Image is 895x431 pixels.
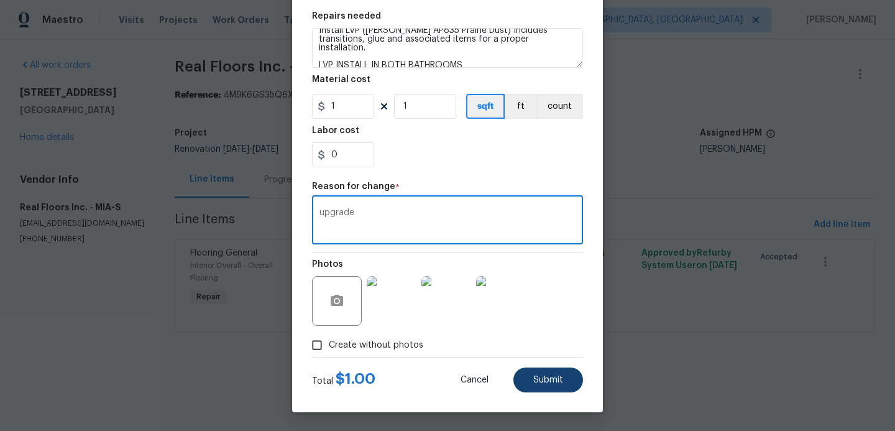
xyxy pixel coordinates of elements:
span: Submit [533,376,563,385]
span: Cancel [461,376,489,385]
button: count [536,94,583,119]
textarea: upgrade [319,208,576,234]
button: sqft [466,94,505,119]
h5: Reason for change [312,182,395,191]
h5: Labor cost [312,126,359,135]
button: ft [505,94,536,119]
h5: Material cost [312,75,370,84]
span: $ 1.00 [336,371,375,386]
h5: Repairs needed [312,12,381,21]
button: Submit [513,368,583,392]
div: Total [312,373,375,387]
textarea: Install LVP ([PERSON_NAME] AP835 Prairie Dust) Includes transitions, glue and associated items fo... [312,28,583,68]
h5: Photos [312,260,343,269]
button: Cancel [441,368,508,392]
span: Create without photos [329,339,423,352]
